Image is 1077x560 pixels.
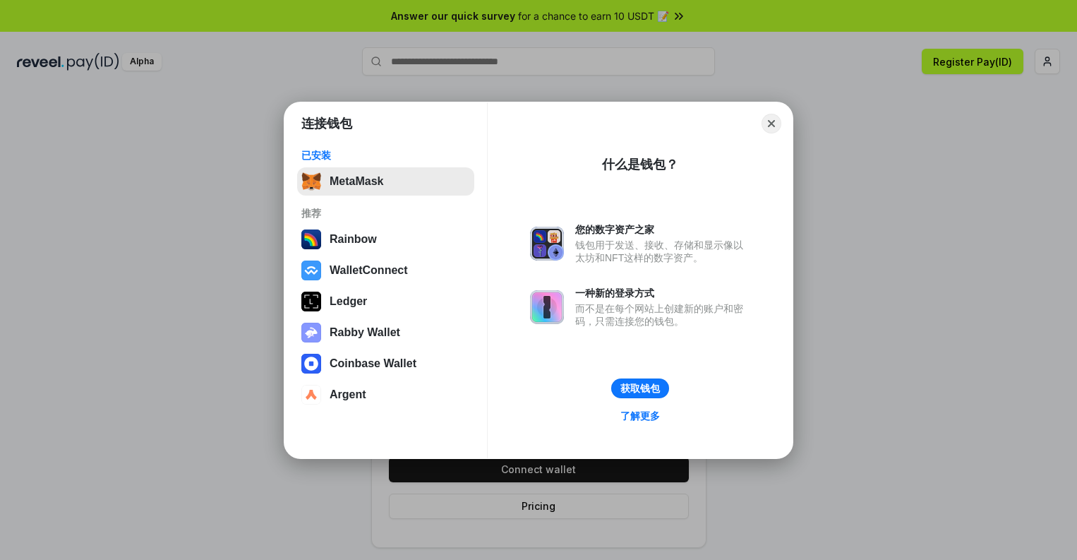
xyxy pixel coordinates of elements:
button: MetaMask [297,167,474,196]
div: 推荐 [301,207,470,220]
div: Rabby Wallet [330,326,400,339]
button: Close [762,114,781,133]
div: 而不是在每个网站上创建新的账户和密码，只需连接您的钱包。 [575,302,750,328]
div: Coinbase Wallet [330,357,416,370]
img: svg+xml,%3Csvg%20fill%3D%22none%22%20height%3D%2233%22%20viewBox%3D%220%200%2035%2033%22%20width%... [301,172,321,191]
div: Rainbow [330,233,377,246]
div: 什么是钱包？ [602,156,678,173]
div: Argent [330,388,366,401]
div: 获取钱包 [620,382,660,395]
button: Coinbase Wallet [297,350,474,378]
div: MetaMask [330,175,383,188]
div: 钱包用于发送、接收、存储和显示像以太坊和NFT这样的数字资产。 [575,239,750,264]
button: Rabby Wallet [297,318,474,347]
button: Ledger [297,287,474,316]
button: 获取钱包 [611,379,669,398]
button: Argent [297,381,474,409]
div: 了解更多 [620,410,660,422]
img: svg+xml,%3Csvg%20width%3D%2228%22%20height%3D%2228%22%20viewBox%3D%220%200%2028%2028%22%20fill%3D... [301,385,321,405]
div: 您的数字资产之家 [575,223,750,236]
img: svg+xml,%3Csvg%20xmlns%3D%22http%3A%2F%2Fwww.w3.org%2F2000%2Fsvg%22%20width%3D%2228%22%20height%3... [301,292,321,311]
div: 一种新的登录方式 [575,287,750,299]
img: svg+xml,%3Csvg%20xmlns%3D%22http%3A%2F%2Fwww.w3.org%2F2000%2Fsvg%22%20fill%3D%22none%22%20viewBox... [530,227,564,261]
img: svg+xml,%3Csvg%20width%3D%2228%22%20height%3D%2228%22%20viewBox%3D%220%200%2028%2028%22%20fill%3D... [301,261,321,280]
img: svg+xml,%3Csvg%20width%3D%22120%22%20height%3D%22120%22%20viewBox%3D%220%200%20120%20120%22%20fil... [301,230,321,249]
button: Rainbow [297,225,474,254]
img: svg+xml,%3Csvg%20width%3D%2228%22%20height%3D%2228%22%20viewBox%3D%220%200%2028%2028%22%20fill%3D... [301,354,321,374]
img: svg+xml,%3Csvg%20xmlns%3D%22http%3A%2F%2Fwww.w3.org%2F2000%2Fsvg%22%20fill%3D%22none%22%20viewBox... [530,290,564,324]
h1: 连接钱包 [301,115,352,132]
div: WalletConnect [330,264,408,277]
a: 了解更多 [612,407,668,425]
div: 已安装 [301,149,470,162]
img: svg+xml,%3Csvg%20xmlns%3D%22http%3A%2F%2Fwww.w3.org%2F2000%2Fsvg%22%20fill%3D%22none%22%20viewBox... [301,323,321,342]
button: WalletConnect [297,256,474,285]
div: Ledger [330,295,367,308]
